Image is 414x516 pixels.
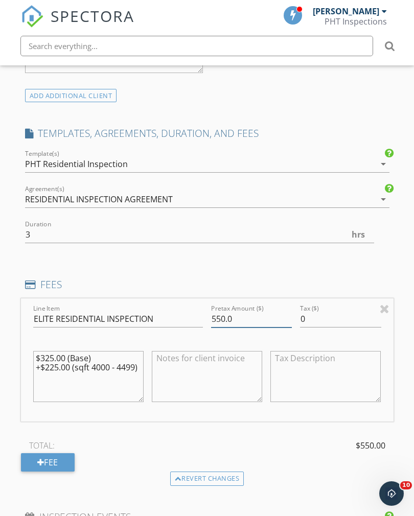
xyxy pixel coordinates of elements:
div: PHT Residential Inspection [25,159,128,169]
div: Fee [21,453,75,472]
div: ADD ADDITIONAL client [25,89,117,103]
input: 0.0 [25,226,374,243]
img: The Best Home Inspection Software - Spectora [21,5,43,28]
div: Revert changes [170,472,244,486]
i: arrow_drop_down [377,193,389,205]
div: [PERSON_NAME] [313,6,379,16]
div: PHT Inspections [325,16,387,27]
i: arrow_drop_down [377,158,389,170]
div: RESIDENTIAL INSPECTION AGREEMENT [25,195,173,204]
iframe: Intercom live chat [379,481,404,506]
a: SPECTORA [21,14,134,35]
span: 10 [400,481,412,489]
span: TOTAL: [29,439,55,452]
span: SPECTORA [51,5,134,27]
input: Search everything... [20,36,373,56]
span: hrs [352,230,365,239]
h4: FEES [25,278,389,291]
span: $550.00 [356,439,385,452]
h4: TEMPLATES, AGREEMENTS, DURATION, AND FEES [25,127,389,140]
